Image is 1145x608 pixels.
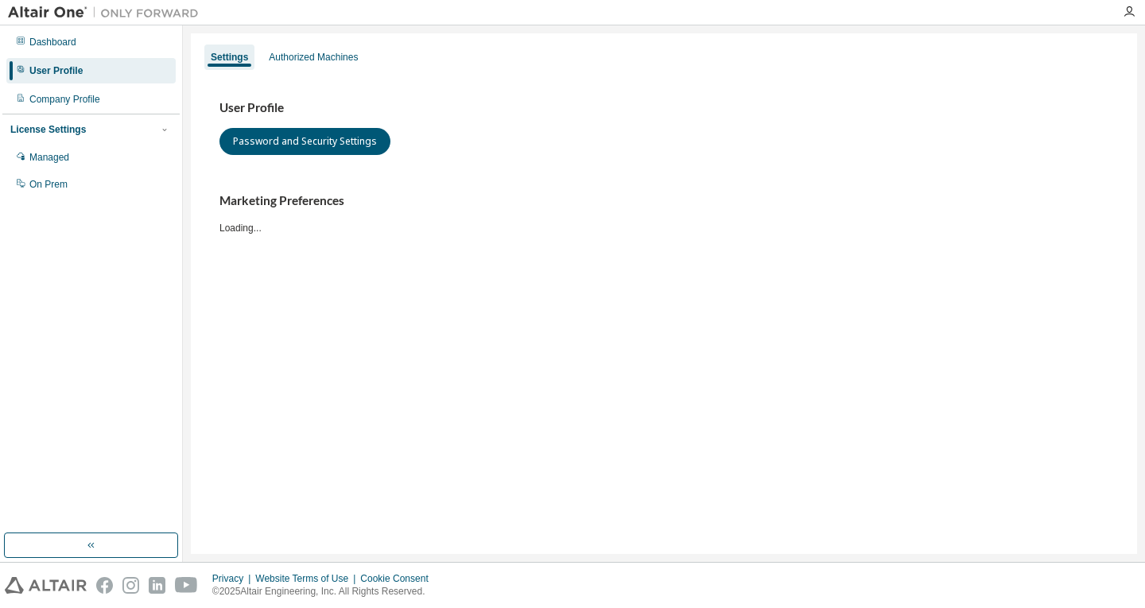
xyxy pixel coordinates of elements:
[219,100,1108,116] h3: User Profile
[8,5,207,21] img: Altair One
[360,572,437,585] div: Cookie Consent
[29,151,69,164] div: Managed
[255,572,360,585] div: Website Terms of Use
[219,193,1108,209] h3: Marketing Preferences
[29,93,100,106] div: Company Profile
[10,123,86,136] div: License Settings
[5,577,87,594] img: altair_logo.svg
[269,51,358,64] div: Authorized Machines
[219,128,390,155] button: Password and Security Settings
[175,577,198,594] img: youtube.svg
[219,193,1108,234] div: Loading...
[212,572,255,585] div: Privacy
[212,585,438,598] p: © 2025 Altair Engineering, Inc. All Rights Reserved.
[29,178,68,191] div: On Prem
[29,64,83,77] div: User Profile
[122,577,139,594] img: instagram.svg
[149,577,165,594] img: linkedin.svg
[29,36,76,48] div: Dashboard
[96,577,113,594] img: facebook.svg
[211,51,248,64] div: Settings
